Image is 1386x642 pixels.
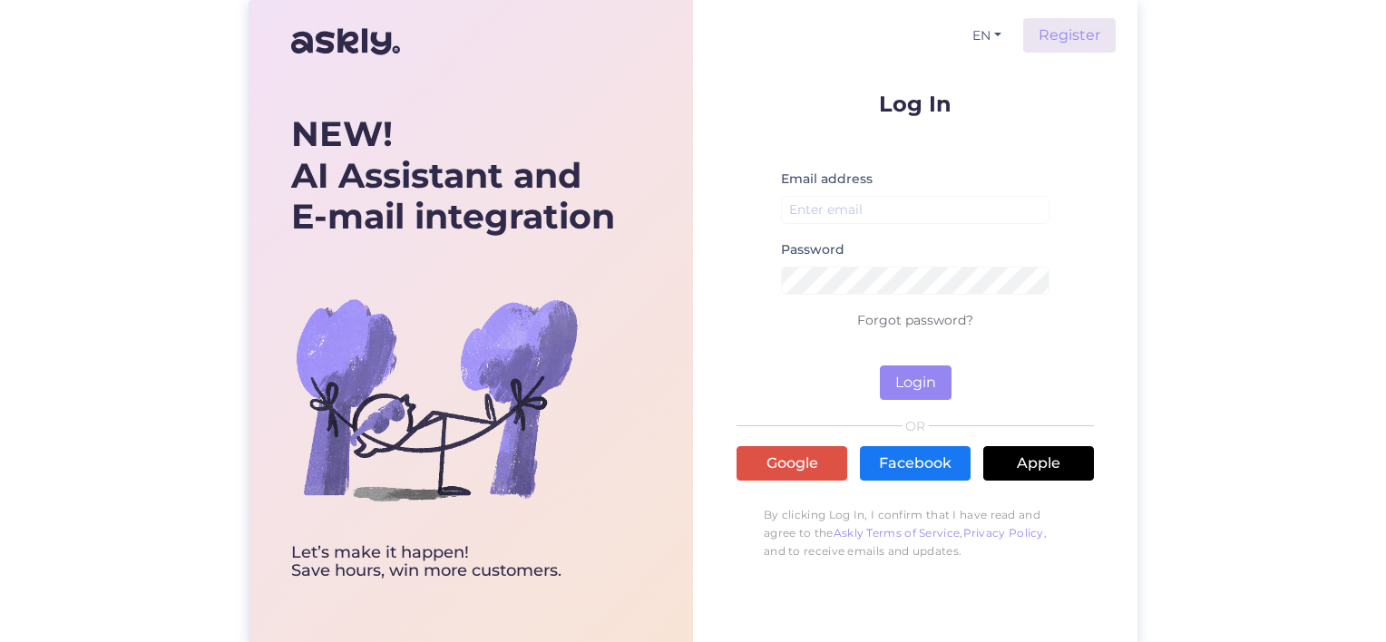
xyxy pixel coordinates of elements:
div: Let’s make it happen! Save hours, win more customers. [291,544,615,580]
a: Apple [983,446,1094,481]
button: Login [880,365,952,400]
label: Password [781,240,844,259]
input: Enter email [781,196,1049,224]
b: NEW! [291,112,393,155]
p: Log In [737,92,1094,115]
img: Askly [291,20,400,63]
label: Email address [781,170,873,189]
div: AI Assistant and E-mail integration [291,113,615,238]
p: By clicking Log In, I confirm that I have read and agree to the , , and to receive emails and upd... [737,497,1094,569]
a: Forgot password? [857,312,973,328]
img: bg-askly [291,254,581,544]
span: OR [903,420,929,433]
a: Askly Terms of Service [834,526,961,540]
a: Facebook [860,446,971,481]
a: Google [737,446,847,481]
a: Register [1023,18,1116,53]
button: EN [965,23,1009,49]
a: Privacy Policy [963,526,1044,540]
